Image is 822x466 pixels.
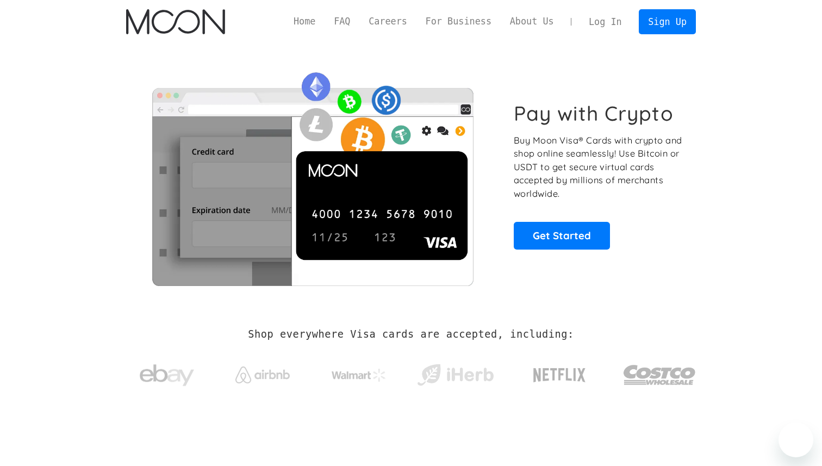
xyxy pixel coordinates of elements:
[514,101,674,126] h1: Pay with Crypto
[532,362,587,389] img: Netflix
[501,15,563,28] a: About Us
[511,351,608,394] a: Netflix
[514,134,684,201] p: Buy Moon Visa® Cards with crypto and shop online seamlessly! Use Bitcoin or USDT to get secure vi...
[623,355,696,395] img: Costco
[284,15,325,28] a: Home
[415,350,496,395] a: iHerb
[359,15,416,28] a: Careers
[325,15,359,28] a: FAQ
[319,358,400,387] a: Walmart
[248,328,574,340] h2: Shop everywhere Visa cards are accepted, including:
[222,356,303,389] a: Airbnb
[140,358,194,393] img: ebay
[235,366,290,383] img: Airbnb
[126,9,225,34] a: home
[126,9,225,34] img: Moon Logo
[416,15,501,28] a: For Business
[514,222,610,249] a: Get Started
[580,10,631,34] a: Log In
[415,361,496,389] img: iHerb
[779,422,813,457] iframe: Button to launch messaging window
[623,344,696,401] a: Costco
[126,65,499,285] img: Moon Cards let you spend your crypto anywhere Visa is accepted.
[639,9,695,34] a: Sign Up
[332,369,386,382] img: Walmart
[126,347,207,398] a: ebay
